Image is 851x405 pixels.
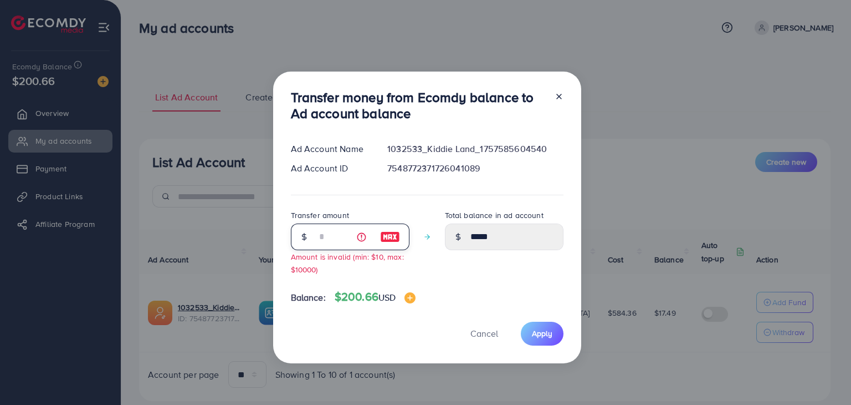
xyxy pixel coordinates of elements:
button: Apply [521,322,563,346]
label: Total balance in ad account [445,210,544,221]
iframe: Chat [804,355,843,397]
span: Balance: [291,291,326,304]
div: 1032533_Kiddie Land_1757585604540 [378,143,572,155]
small: Amount is invalid (min: $10, max: $10000) [291,251,404,275]
h4: $200.66 [335,290,416,304]
span: Apply [532,328,552,339]
span: USD [378,291,396,303]
button: Cancel [457,322,512,346]
label: Transfer amount [291,210,349,221]
div: 7548772371726041089 [378,162,572,175]
div: Ad Account ID [282,162,379,175]
h3: Transfer money from Ecomdy balance to Ad account balance [291,89,546,121]
span: Cancel [470,327,498,340]
img: image [404,292,416,303]
div: Ad Account Name [282,143,379,155]
img: image [380,230,400,244]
